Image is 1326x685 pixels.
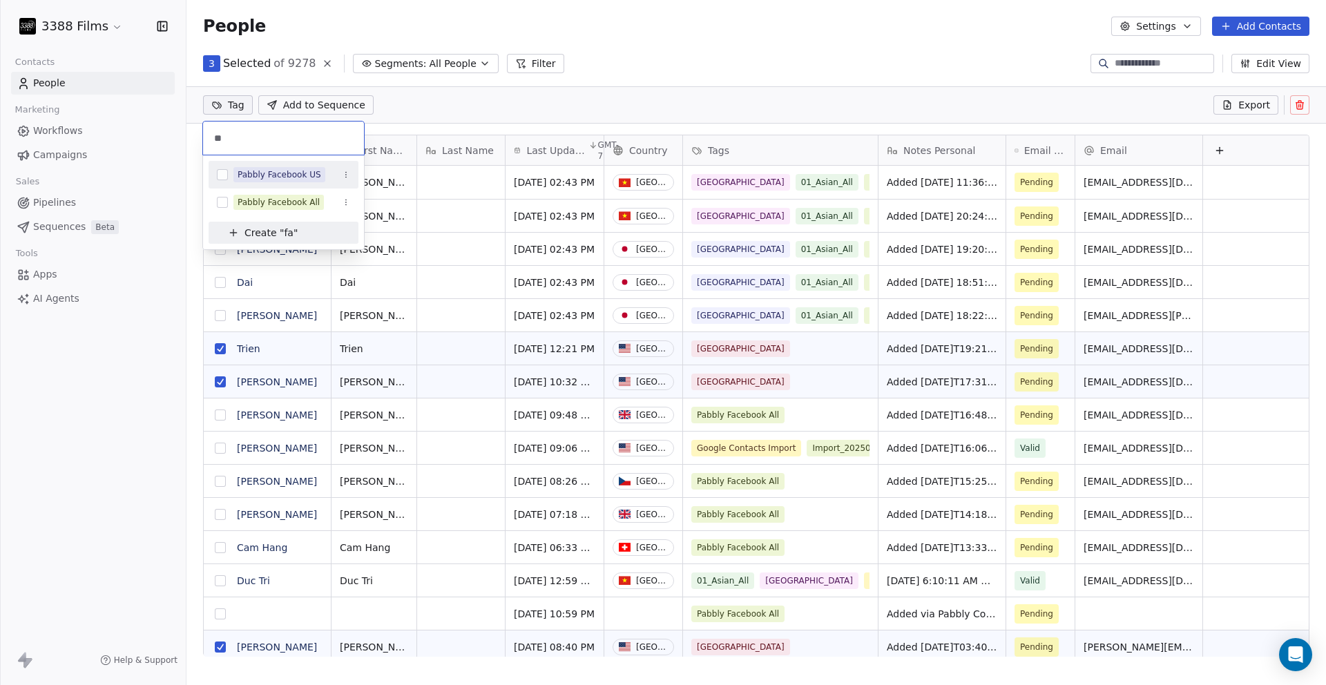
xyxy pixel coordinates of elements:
span: Create " [244,226,284,240]
span: " [294,226,298,240]
div: Suggestions [209,161,358,244]
span: fa [284,226,294,240]
div: Pabbly Facebook All [238,196,320,209]
div: Pabbly Facebook US [238,168,321,181]
button: Create "fa" [217,222,350,244]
